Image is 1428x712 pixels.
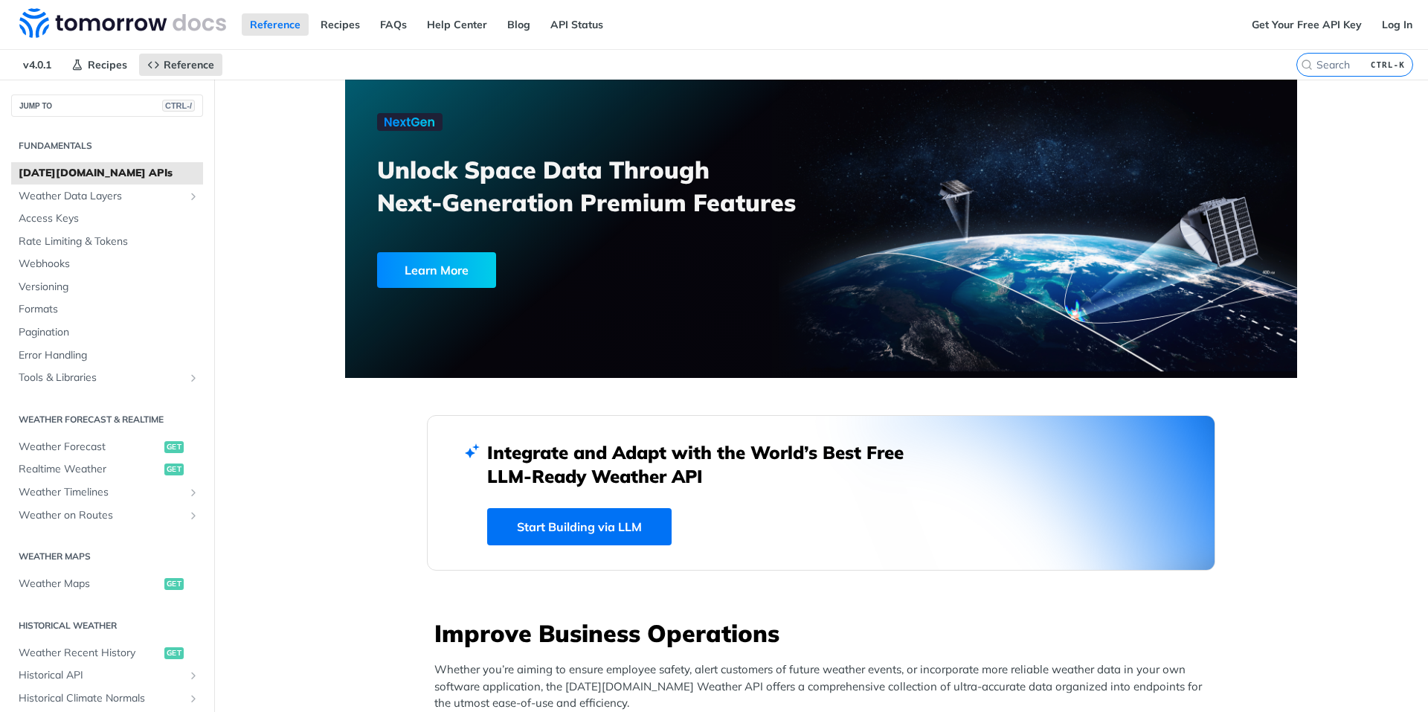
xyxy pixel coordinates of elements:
span: Weather on Routes [19,508,184,523]
a: Rate Limiting & Tokens [11,231,203,253]
span: get [164,578,184,590]
span: Weather Data Layers [19,189,184,204]
button: Show subpages for Weather Timelines [187,487,199,498]
span: [DATE][DOMAIN_NAME] APIs [19,166,199,181]
span: Webhooks [19,257,199,272]
h3: Improve Business Operations [434,617,1215,650]
span: get [164,464,184,475]
a: Reference [242,13,309,36]
div: Learn More [377,252,496,288]
span: Tools & Libraries [19,371,184,385]
a: Get Your Free API Key [1244,13,1370,36]
a: Help Center [419,13,495,36]
p: Whether you’re aiming to ensure employee safety, alert customers of future weather events, or inc... [434,661,1215,712]
span: get [164,441,184,453]
a: Error Handling [11,344,203,367]
a: Blog [499,13,538,36]
a: Weather Forecastget [11,436,203,458]
a: Realtime Weatherget [11,458,203,481]
h2: Fundamentals [11,139,203,153]
a: Weather Recent Historyget [11,642,203,664]
span: Weather Forecast [19,440,161,455]
button: Show subpages for Historical API [187,670,199,681]
span: v4.0.1 [15,54,59,76]
a: Recipes [63,54,135,76]
a: FAQs [372,13,415,36]
a: Webhooks [11,253,203,275]
a: Formats [11,298,203,321]
h2: Weather Maps [11,550,203,563]
a: API Status [542,13,611,36]
h2: Historical Weather [11,619,203,632]
button: Show subpages for Tools & Libraries [187,372,199,384]
a: Reference [139,54,222,76]
kbd: CTRL-K [1367,57,1409,72]
span: Formats [19,302,199,317]
span: Weather Recent History [19,646,161,661]
a: Versioning [11,276,203,298]
a: Historical Climate NormalsShow subpages for Historical Climate Normals [11,687,203,710]
button: Show subpages for Weather Data Layers [187,190,199,202]
span: Weather Maps [19,577,161,591]
span: Access Keys [19,211,199,226]
button: JUMP TOCTRL-/ [11,94,203,117]
a: Pagination [11,321,203,344]
span: Realtime Weather [19,462,161,477]
a: [DATE][DOMAIN_NAME] APIs [11,162,203,185]
span: Pagination [19,325,199,340]
span: Reference [164,58,214,71]
h2: Integrate and Adapt with the World’s Best Free LLM-Ready Weather API [487,440,926,488]
a: Weather TimelinesShow subpages for Weather Timelines [11,481,203,504]
a: Access Keys [11,208,203,230]
span: CTRL-/ [162,100,195,112]
a: Weather Mapsget [11,573,203,595]
span: Rate Limiting & Tokens [19,234,199,249]
img: NextGen [377,113,443,131]
a: Learn More [377,252,745,288]
a: Weather on RoutesShow subpages for Weather on Routes [11,504,203,527]
img: Tomorrow.io Weather API Docs [19,8,226,38]
button: Show subpages for Historical Climate Normals [187,693,199,705]
a: Recipes [312,13,368,36]
span: Recipes [88,58,127,71]
h2: Weather Forecast & realtime [11,413,203,426]
span: Weather Timelines [19,485,184,500]
a: Log In [1374,13,1421,36]
a: Start Building via LLM [487,508,672,545]
a: Tools & LibrariesShow subpages for Tools & Libraries [11,367,203,389]
button: Show subpages for Weather on Routes [187,510,199,522]
span: Versioning [19,280,199,295]
span: get [164,647,184,659]
span: Historical API [19,668,184,683]
span: Error Handling [19,348,199,363]
a: Historical APIShow subpages for Historical API [11,664,203,687]
a: Weather Data LayersShow subpages for Weather Data Layers [11,185,203,208]
h3: Unlock Space Data Through Next-Generation Premium Features [377,153,837,219]
svg: Search [1301,59,1313,71]
span: Historical Climate Normals [19,691,184,706]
